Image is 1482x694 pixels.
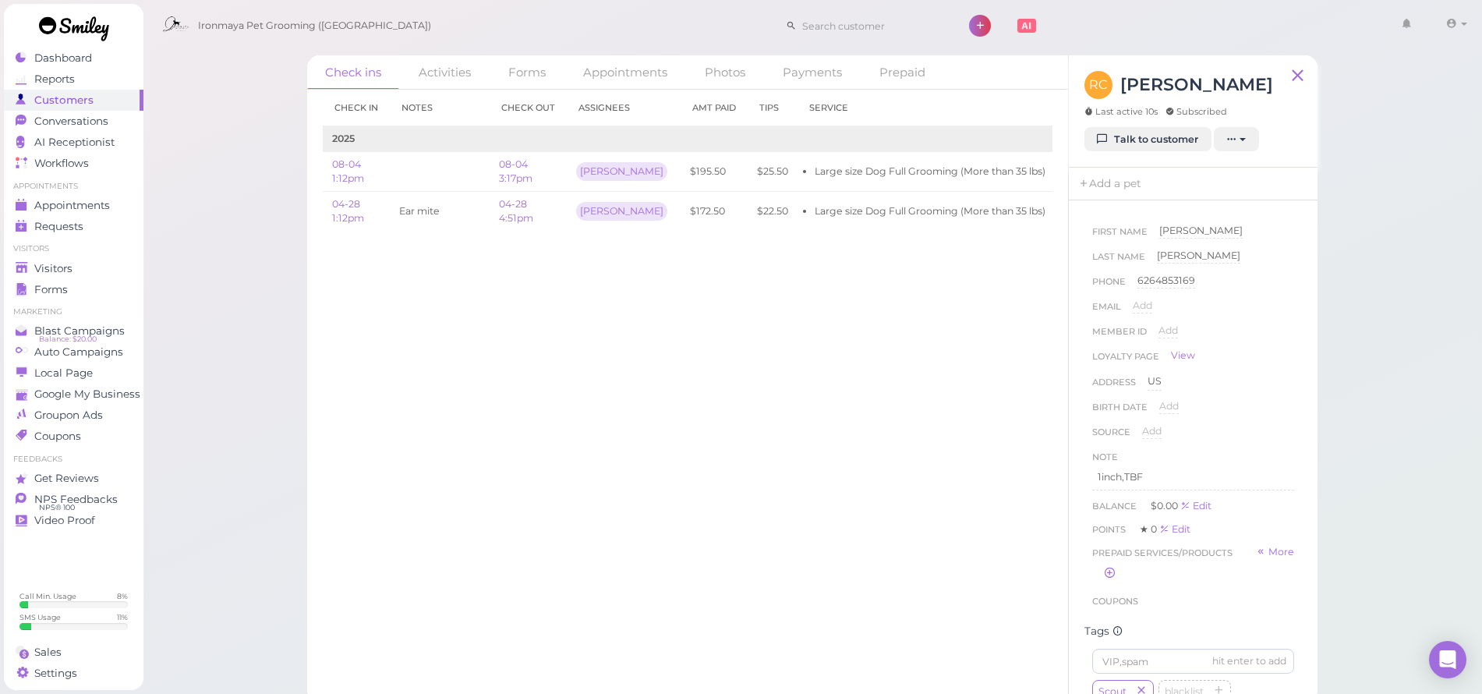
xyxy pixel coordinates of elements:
[401,55,489,89] a: Activities
[34,388,140,401] span: Google My Business
[1165,105,1227,118] span: Subscribed
[34,283,68,296] span: Forms
[34,157,89,170] span: Workflows
[1158,324,1178,336] span: Add
[34,430,81,443] span: Coupons
[687,55,763,89] a: Photos
[1092,324,1147,349] span: Member ID
[4,510,143,531] a: Video Proof
[34,324,125,338] span: Blast Campaigns
[1092,374,1136,399] span: Address
[1092,274,1126,299] span: Phone
[323,90,390,126] th: Check in
[34,94,94,107] span: Customers
[4,243,143,254] li: Visitors
[1092,349,1159,370] span: Loyalty page
[1092,299,1121,324] span: Email
[4,132,143,153] a: AI Receptionist
[4,153,143,174] a: Workflows
[4,426,143,447] a: Coupons
[1171,349,1195,363] a: View
[567,90,681,126] th: Assignees
[1098,470,1289,484] p: 1inch,TBF
[4,320,143,342] a: Blast Campaigns Balance: $20.00
[34,115,108,128] span: Conversations
[4,405,143,426] a: Groupon Ads
[1120,71,1273,98] h3: [PERSON_NAME]
[34,345,123,359] span: Auto Campaigns
[34,667,77,680] span: Settings
[332,198,364,224] a: 04-28 1:12pm
[1159,400,1179,412] span: Add
[1069,168,1151,200] a: Add a pet
[4,663,143,684] a: Settings
[1092,249,1145,274] span: Last Name
[765,55,860,89] a: Payments
[1084,625,1302,638] div: Tags
[34,366,93,380] span: Local Page
[4,363,143,384] a: Local Page
[117,591,128,601] div: 8 %
[34,514,95,527] span: Video Proof
[34,73,75,86] span: Reports
[1092,524,1128,535] span: Points
[1159,225,1243,236] span: [PERSON_NAME]
[565,55,685,89] a: Appointments
[4,48,143,69] a: Dashboard
[748,90,798,126] th: Tips
[861,55,943,89] a: Prepaid
[1092,596,1138,607] span: Coupons
[1256,545,1294,561] a: More
[390,192,490,231] td: Ear mite
[798,90,1055,126] th: Service
[4,90,143,111] a: Customers
[681,192,748,231] td: $172.50
[748,192,798,231] td: $22.50
[39,333,97,345] span: Balance: $20.00
[797,13,948,38] input: Search customer
[117,612,128,622] div: 11 %
[4,111,143,132] a: Conversations
[34,199,110,212] span: Appointments
[4,454,143,465] li: Feedbacks
[576,162,667,181] div: [PERSON_NAME]
[490,90,567,126] th: Check out
[1159,523,1190,535] a: Edit
[4,642,143,663] a: Sales
[1180,500,1211,512] a: Edit
[1140,523,1159,535] span: ★ 0
[4,468,143,489] a: Get Reviews
[1137,274,1195,289] div: 6264853169
[1092,399,1148,424] span: Birth date
[1151,500,1180,512] span: $0.00
[4,258,143,279] a: Visitors
[4,306,143,317] li: Marketing
[4,181,143,192] li: Appointments
[34,262,73,275] span: Visitors
[1092,424,1130,449] span: Source
[34,136,115,149] span: AI Receptionist
[1148,374,1162,390] div: US
[4,216,143,237] a: Requests
[1133,299,1152,311] span: Add
[1092,649,1294,674] input: VIP,spam
[4,195,143,216] a: Appointments
[1084,105,1158,118] span: Last active 10s
[332,133,355,144] b: 2025
[4,384,143,405] a: Google My Business
[1157,249,1240,264] div: [PERSON_NAME]
[1092,545,1233,561] span: Prepaid services/products
[4,342,143,363] a: Auto Campaigns
[1092,449,1118,465] div: Note
[34,409,103,422] span: Groupon Ads
[1429,641,1466,678] div: Open Intercom Messenger
[4,279,143,300] a: Forms
[34,472,99,485] span: Get Reviews
[681,152,748,192] td: $195.50
[815,165,1045,179] li: Large size Dog Full Grooming (More than 35 lbs)
[576,202,667,221] div: [PERSON_NAME]
[19,591,76,601] div: Call Min. Usage
[19,612,61,622] div: SMS Usage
